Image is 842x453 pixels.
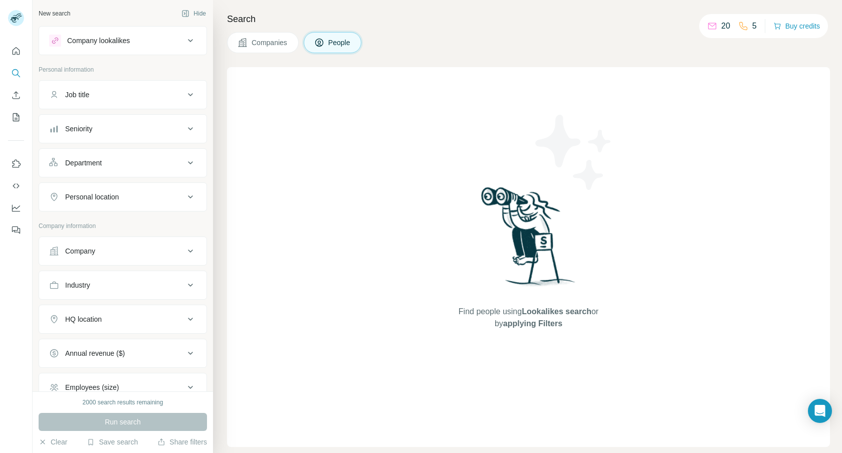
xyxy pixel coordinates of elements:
[65,158,102,168] div: Department
[477,184,581,296] img: Surfe Illustration - Woman searching with binoculars
[8,86,24,104] button: Enrich CSV
[522,307,591,316] span: Lookalikes search
[157,437,207,447] button: Share filters
[8,155,24,173] button: Use Surfe on LinkedIn
[65,124,92,134] div: Seniority
[65,314,102,324] div: HQ location
[39,185,206,209] button: Personal location
[87,437,138,447] button: Save search
[39,437,67,447] button: Clear
[39,9,70,18] div: New search
[39,83,206,107] button: Job title
[8,42,24,60] button: Quick start
[773,19,820,33] button: Buy credits
[252,38,288,48] span: Companies
[8,199,24,217] button: Dashboard
[8,177,24,195] button: Use Surfe API
[529,107,619,197] img: Surfe Illustration - Stars
[721,20,730,32] p: 20
[39,29,206,53] button: Company lookalikes
[39,375,206,399] button: Employees (size)
[8,108,24,126] button: My lists
[65,382,119,392] div: Employees (size)
[752,20,757,32] p: 5
[65,192,119,202] div: Personal location
[227,12,830,26] h4: Search
[39,151,206,175] button: Department
[39,65,207,74] p: Personal information
[39,341,206,365] button: Annual revenue ($)
[328,38,351,48] span: People
[67,36,130,46] div: Company lookalikes
[83,398,163,407] div: 2000 search results remaining
[39,221,207,231] p: Company information
[39,307,206,331] button: HQ location
[65,280,90,290] div: Industry
[65,90,89,100] div: Job title
[39,117,206,141] button: Seniority
[448,306,608,330] span: Find people using or by
[39,273,206,297] button: Industry
[65,246,95,256] div: Company
[174,6,213,21] button: Hide
[65,348,125,358] div: Annual revenue ($)
[39,239,206,263] button: Company
[503,319,562,328] span: applying Filters
[8,64,24,82] button: Search
[808,399,832,423] div: Open Intercom Messenger
[8,221,24,239] button: Feedback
